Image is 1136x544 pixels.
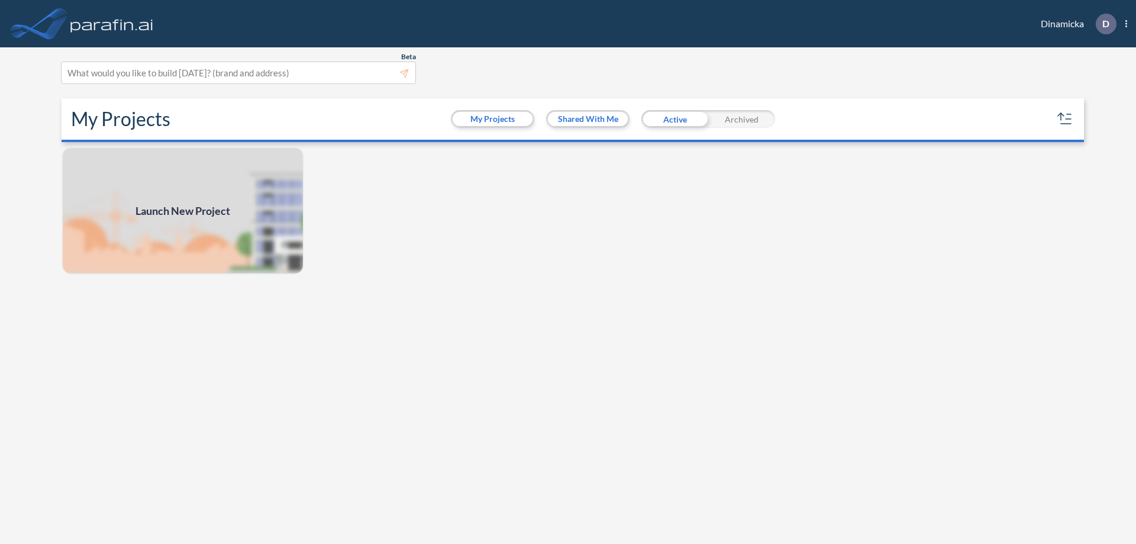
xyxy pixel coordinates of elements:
[401,52,416,62] span: Beta
[1102,18,1109,29] p: D
[62,147,304,275] img: add
[135,203,230,219] span: Launch New Project
[453,112,532,126] button: My Projects
[641,110,708,128] div: Active
[548,112,628,126] button: Shared With Me
[71,108,170,130] h2: My Projects
[68,12,156,36] img: logo
[708,110,775,128] div: Archived
[1056,110,1074,128] button: sort
[1023,14,1127,34] div: Dinamicka
[62,147,304,275] a: Launch New Project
